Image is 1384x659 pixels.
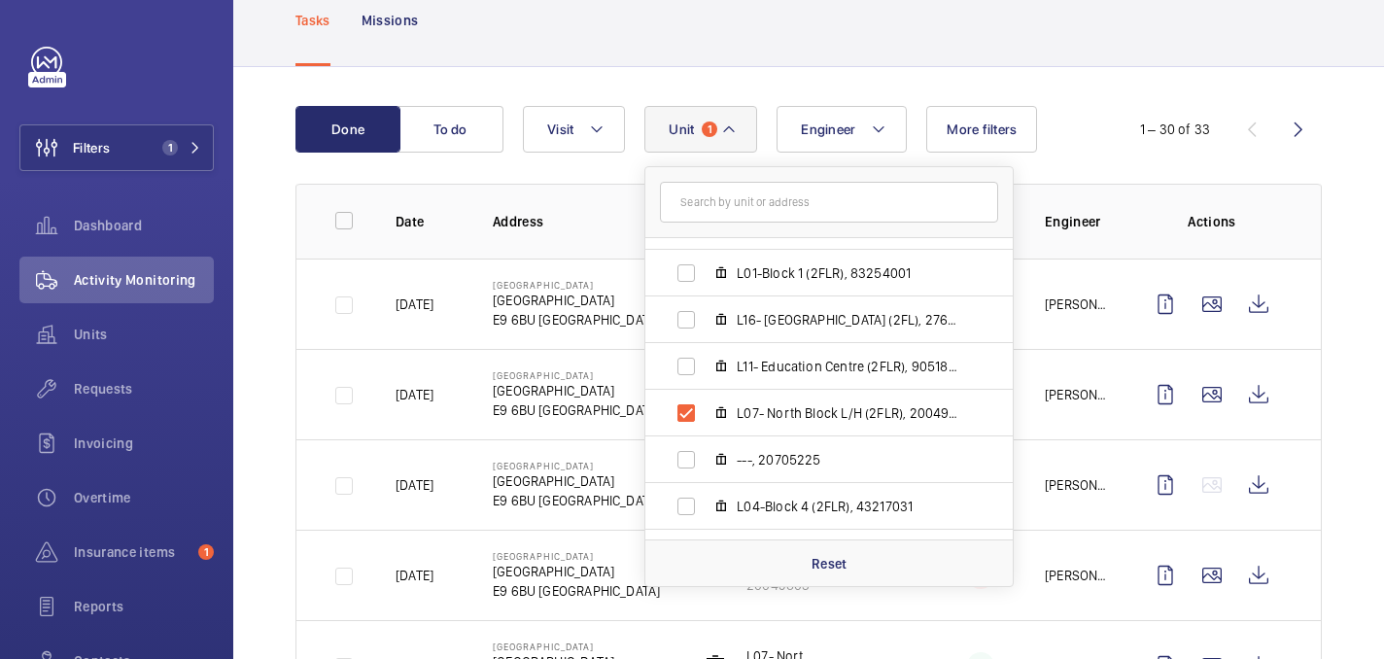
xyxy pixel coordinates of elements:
p: [GEOGRAPHIC_DATA] [493,460,660,471]
p: Date [396,212,462,231]
button: Unit1 [644,106,757,153]
p: E9 6BU [GEOGRAPHIC_DATA] [493,310,660,329]
span: Invoicing [74,434,214,453]
p: [GEOGRAPHIC_DATA] [493,471,660,491]
span: 1 [162,140,178,156]
p: E9 6BU [GEOGRAPHIC_DATA] [493,491,660,510]
span: Units [74,325,214,344]
p: [GEOGRAPHIC_DATA] [493,369,660,381]
span: L11- Education Centre (2FLR), 90518019 [737,357,962,376]
div: 1 – 30 of 33 [1140,120,1210,139]
p: Actions [1142,212,1282,231]
p: [GEOGRAPHIC_DATA] [493,641,660,652]
span: Insurance items [74,542,190,562]
button: To do [398,106,503,153]
span: ---, 20705225 [737,450,962,469]
p: [PERSON_NAME] [1045,566,1111,585]
span: Requests [74,379,214,399]
p: [DATE] [396,475,433,495]
span: L01-Block 1 (2FLR), 83254001 [737,263,962,283]
p: [DATE] [396,385,433,404]
span: L07- North Block L/H (2FLR), 20049803 [737,403,962,423]
p: Engineer [1045,212,1111,231]
button: Filters1 [19,124,214,171]
span: Reports [74,597,214,616]
span: L04-Block 4 (2FLR), 43217031 [737,497,962,516]
span: Overtime [74,488,214,507]
span: Engineer [801,121,855,137]
p: [DATE] [396,295,433,314]
p: [GEOGRAPHIC_DATA] [493,562,660,581]
button: More filters [926,106,1037,153]
span: 1 [702,121,717,137]
span: Filters [73,138,110,157]
p: E9 6BU [GEOGRAPHIC_DATA] [493,400,660,420]
span: Visit [547,121,573,137]
p: Missions [362,11,419,30]
p: [GEOGRAPHIC_DATA] [493,550,660,562]
p: [GEOGRAPHIC_DATA] [493,291,660,310]
p: [PERSON_NAME] [1045,295,1111,314]
span: 1 [198,544,214,560]
p: Address [493,212,668,231]
p: E9 6BU [GEOGRAPHIC_DATA] [493,581,660,601]
span: Unit [669,121,694,137]
span: Activity Monitoring [74,270,214,290]
span: Dashboard [74,216,214,235]
button: Engineer [777,106,907,153]
p: Reset [812,554,848,573]
p: [PERSON_NAME] [1045,385,1111,404]
p: Tasks [295,11,330,30]
span: More filters [947,121,1017,137]
p: [GEOGRAPHIC_DATA] [493,279,660,291]
p: [GEOGRAPHIC_DATA] [493,381,660,400]
button: Visit [523,106,625,153]
p: [DATE] [396,566,433,585]
span: L16- [GEOGRAPHIC_DATA] (2FL), 27645591 [737,310,962,329]
p: [PERSON_NAME] [1045,475,1111,495]
button: Done [295,106,400,153]
input: Search by unit or address [660,182,998,223]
